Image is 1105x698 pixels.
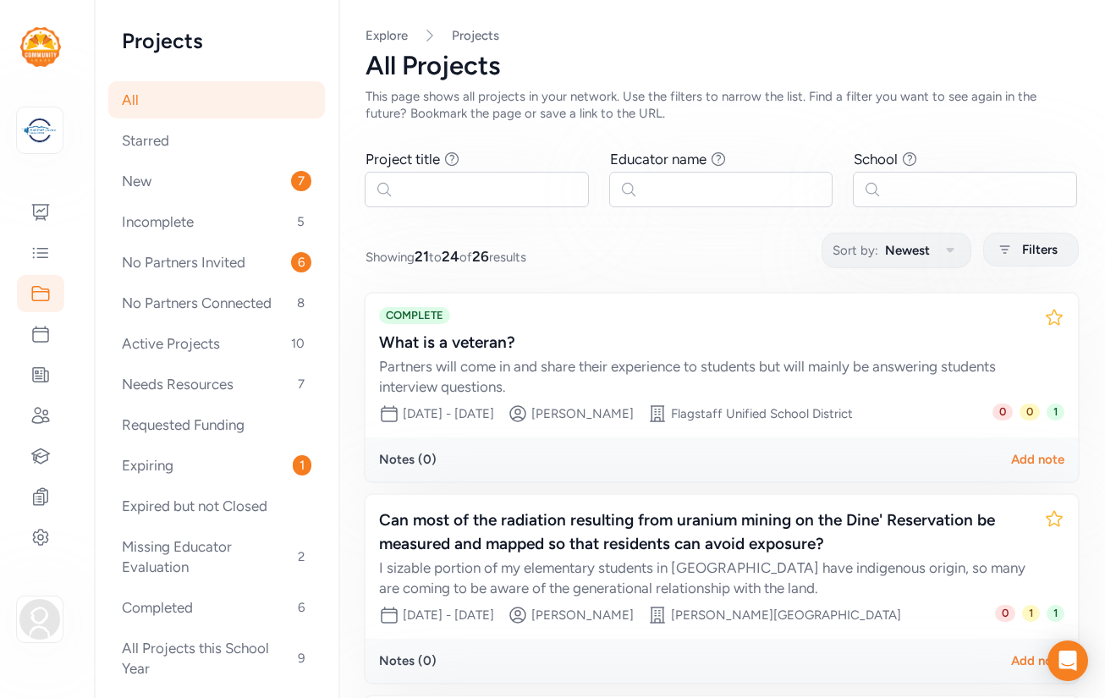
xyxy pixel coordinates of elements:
[854,149,898,169] div: School
[379,508,1031,556] div: Can most of the radiation resulting from uranium mining on the Dine' Reservation be measured and ...
[610,149,706,169] div: Educator name
[379,331,1031,354] div: What is a veteran?
[108,325,325,362] div: Active Projects
[108,629,325,687] div: All Projects this School Year
[403,607,494,624] div: [DATE] - [DATE]
[108,81,325,118] div: All
[1047,404,1064,420] span: 1
[452,27,499,44] a: Projects
[403,405,494,422] div: [DATE] - [DATE]
[379,558,1031,598] div: I sizable portion of my elementary students in [GEOGRAPHIC_DATA] have indigenous origin, so many ...
[108,589,325,626] div: Completed
[379,652,437,669] div: Notes ( 0 )
[822,233,971,268] button: Sort by:Newest
[21,112,58,149] img: logo
[366,88,1078,122] div: This page shows all projects in your network. Use the filters to narrow the list. Find a filter y...
[108,162,325,200] div: New
[122,27,311,54] h2: Projects
[415,248,429,265] span: 21
[1020,404,1040,420] span: 0
[1047,605,1064,622] span: 1
[833,240,878,261] span: Sort by:
[291,171,311,191] span: 7
[291,648,311,668] span: 9
[366,27,1078,44] nav: Breadcrumb
[291,597,311,618] span: 6
[290,293,311,313] span: 8
[1011,451,1064,468] div: Add note
[442,248,459,265] span: 24
[108,528,325,585] div: Missing Educator Evaluation
[1011,652,1064,669] div: Add note
[290,212,311,232] span: 5
[366,149,440,169] div: Project title
[366,246,526,267] span: Showing to of results
[379,451,437,468] div: Notes ( 0 )
[108,284,325,322] div: No Partners Connected
[531,405,634,422] div: [PERSON_NAME]
[366,51,1078,81] div: All Projects
[108,406,325,443] div: Requested Funding
[291,374,311,394] span: 7
[20,27,61,67] img: logo
[366,28,408,43] a: Explore
[995,605,1015,622] span: 0
[671,607,901,624] div: [PERSON_NAME][GEOGRAPHIC_DATA]
[291,547,311,567] span: 2
[108,203,325,240] div: Incomplete
[472,248,489,265] span: 26
[1022,605,1040,622] span: 1
[293,455,311,475] span: 1
[1047,640,1088,681] div: Open Intercom Messenger
[379,307,450,324] span: COMPLETE
[671,405,853,422] div: Flagstaff Unified School District
[992,404,1013,420] span: 0
[108,244,325,281] div: No Partners Invited
[284,333,311,354] span: 10
[108,365,325,403] div: Needs Resources
[108,122,325,159] div: Starred
[108,447,325,484] div: Expiring
[1022,239,1058,260] span: Filters
[531,607,634,624] div: [PERSON_NAME]
[291,252,311,272] span: 6
[108,487,325,525] div: Expired but not Closed
[379,356,1031,397] div: Partners will come in and share their experience to students but will mainly be answering student...
[885,240,930,261] span: Newest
